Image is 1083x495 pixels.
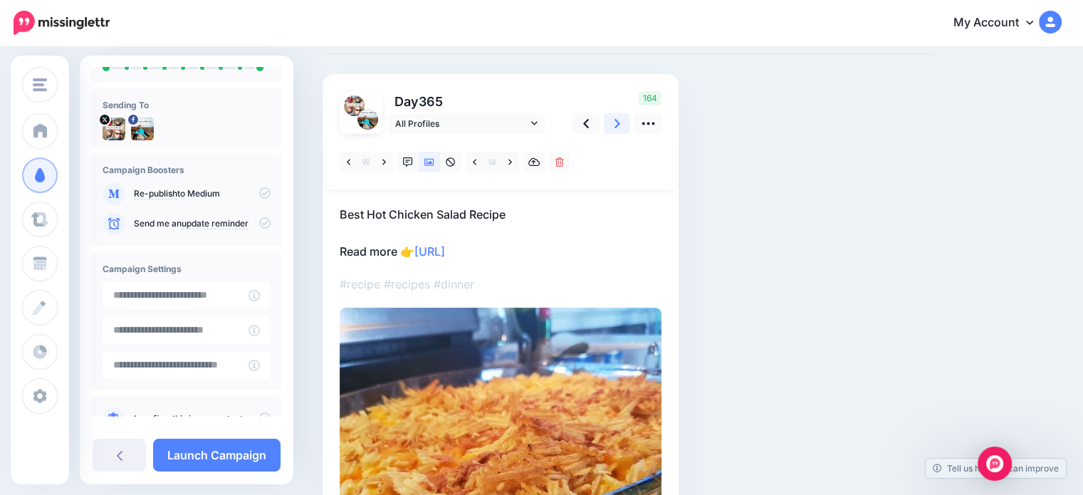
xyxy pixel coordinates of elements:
p: to Medium [134,187,271,200]
p: Day [388,91,547,112]
img: picture-bsa85484.png [357,109,378,130]
h4: Sending To [103,100,271,110]
a: All Profiles [388,113,545,134]
img: m8Q4am2j-4555.png [344,95,365,116]
span: All Profiles [395,116,528,131]
p: #recipe #recipes #dinner [340,275,661,293]
a: Tell us how we can improve [926,459,1066,478]
div: Open Intercom Messenger [978,447,1012,481]
img: picture-bsa85484.png [131,118,154,140]
img: menu.png [33,78,47,91]
a: My Account [939,6,1062,41]
a: [URL] [414,244,445,259]
span: 365 [419,94,443,109]
img: m8Q4am2j-4555.png [103,118,125,140]
p: Best Hot Chicken Salad Recipe Read more 👉 [340,205,661,261]
span: 164 [639,91,661,105]
a: Re-publish [134,188,177,199]
p: Send me an [134,217,271,230]
a: I confirm this is my content [134,413,243,424]
h4: Campaign Boosters [103,165,271,175]
img: Missinglettr [14,11,110,35]
a: update reminder [182,218,248,229]
h4: Campaign Settings [103,264,271,274]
